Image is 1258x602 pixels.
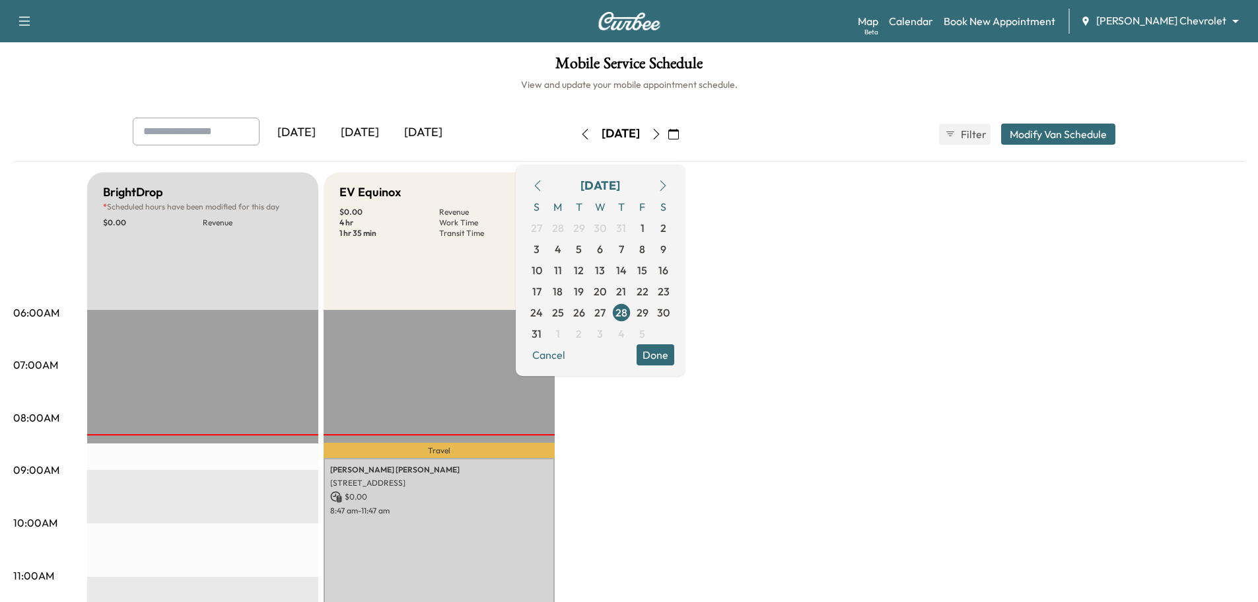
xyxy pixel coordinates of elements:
span: 31 [532,326,542,342]
p: 1 hr 35 min [339,228,439,239]
h6: View and update your mobile appointment schedule. [13,78,1245,91]
span: 9 [660,241,666,257]
span: 21 [616,283,626,299]
p: Revenue [439,207,539,217]
span: 2 [576,326,582,342]
span: 2 [660,220,666,236]
p: Scheduled hours have been modified for this day [103,202,302,212]
span: 30 [594,220,606,236]
span: 29 [637,305,648,320]
p: 8:47 am - 11:47 am [330,506,548,516]
h1: Mobile Service Schedule [13,56,1245,78]
span: 28 [615,305,627,320]
span: 22 [637,283,648,299]
span: 17 [532,283,542,299]
p: Revenue [203,217,302,228]
p: 10:00AM [13,515,57,531]
span: S [526,196,547,217]
img: Curbee Logo [598,12,661,30]
span: 3 [597,326,603,342]
button: Cancel [526,344,571,365]
div: [DATE] [580,176,620,195]
span: 25 [552,305,564,320]
p: Travel [324,443,555,458]
span: T [569,196,590,217]
button: Done [637,344,674,365]
span: 8 [639,241,645,257]
span: 13 [595,262,605,278]
p: $ 0.00 [339,207,439,217]
span: W [590,196,611,217]
p: 08:00AM [13,410,59,426]
a: Book New Appointment [944,13,1055,29]
span: 19 [574,283,584,299]
span: 27 [531,220,542,236]
p: Transit Time [439,228,539,239]
h5: BrightDrop [103,183,163,202]
div: [DATE] [602,126,640,142]
span: M [547,196,569,217]
span: 16 [658,262,668,278]
span: 14 [616,262,627,278]
p: 06:00AM [13,305,59,320]
span: 1 [641,220,645,236]
span: [PERSON_NAME] Chevrolet [1096,13,1226,28]
span: 26 [573,305,585,320]
span: S [653,196,674,217]
div: [DATE] [265,118,328,148]
div: [DATE] [328,118,392,148]
span: 12 [574,262,584,278]
span: 7 [619,241,624,257]
p: 09:00AM [13,462,59,478]
div: [DATE] [392,118,455,148]
span: 27 [594,305,606,320]
span: 18 [553,283,563,299]
p: 07:00AM [13,357,58,373]
span: F [632,196,653,217]
span: 31 [616,220,626,236]
p: 11:00AM [13,568,54,583]
p: Work Time [439,217,539,228]
a: MapBeta [858,13,878,29]
p: [PERSON_NAME] [PERSON_NAME] [330,465,548,475]
span: 6 [597,241,603,257]
a: Calendar [889,13,933,29]
span: Filter [961,126,985,142]
span: 4 [555,241,561,257]
span: 29 [573,220,585,236]
span: 5 [639,326,645,342]
div: Beta [864,27,878,37]
span: 23 [658,283,670,299]
span: 30 [657,305,670,320]
span: 15 [637,262,647,278]
span: 28 [552,220,564,236]
button: Filter [939,124,991,145]
p: $ 0.00 [330,491,548,503]
span: 24 [530,305,543,320]
span: 11 [554,262,562,278]
span: 3 [534,241,540,257]
p: [STREET_ADDRESS] [330,478,548,488]
span: 20 [594,283,606,299]
span: T [611,196,632,217]
span: 4 [618,326,625,342]
p: 4 hr [339,217,439,228]
span: 1 [556,326,560,342]
button: Modify Van Schedule [1001,124,1115,145]
p: $ 0.00 [103,217,203,228]
span: 10 [532,262,542,278]
span: 5 [576,241,582,257]
h5: EV Equinox [339,183,401,202]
